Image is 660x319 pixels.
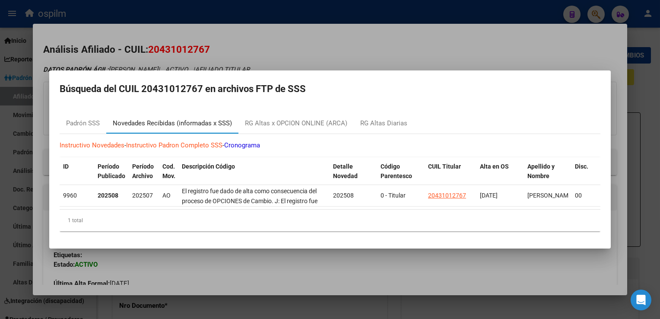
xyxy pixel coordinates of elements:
datatable-header-cell: Período Publicado [94,157,129,195]
span: El registro fue dado de alta como consecuencia del proceso de OPCIONES de Cambio. J: El registro ... [182,188,317,273]
span: Detalle Novedad [333,163,358,180]
datatable-header-cell: Alta en OS [476,157,524,195]
span: Cod. Mov. [162,163,175,180]
h2: Búsqueda del CUIL 20431012767 en archivos FTP de SSS [60,81,600,97]
a: Instructivo Padron Completo SSS [126,141,222,149]
div: 00 [575,191,594,201]
span: [PERSON_NAME] [527,192,574,199]
div: 1 total [60,210,600,231]
span: Código Parentesco [381,163,412,180]
strong: 202508 [98,192,118,199]
span: 20431012767 [428,192,466,199]
span: Alta en OS [480,163,509,170]
span: ID [63,163,69,170]
span: 202507 [132,192,153,199]
div: Novedades Recibidas (informadas x SSS) [113,118,232,128]
span: 0 - Titular [381,192,406,199]
span: 202508 [333,192,354,199]
div: Padrón SSS [66,118,100,128]
span: Disc. [575,163,588,170]
datatable-header-cell: Descripción Código [178,157,330,195]
a: Instructivo Novedades [60,141,124,149]
span: Período Archivo [132,163,154,180]
span: 9960 [63,192,77,199]
span: CUIL Titular [428,163,461,170]
datatable-header-cell: Apellido y Nombre [524,157,571,195]
span: AO [162,192,171,199]
div: RG Altas x OPCION ONLINE (ARCA) [245,118,347,128]
p: - - [60,140,600,150]
datatable-header-cell: Disc. [571,157,597,195]
div: Open Intercom Messenger [631,290,651,310]
a: Cronograma [224,141,260,149]
span: [DATE] [480,192,498,199]
datatable-header-cell: Período Archivo [129,157,159,195]
datatable-header-cell: CUIL Titular [425,157,476,195]
datatable-header-cell: Detalle Novedad [330,157,377,195]
datatable-header-cell: Código Parentesco [377,157,425,195]
span: Descripción Código [182,163,235,170]
span: Apellido y Nombre [527,163,555,180]
datatable-header-cell: Cierre presentación [597,157,645,195]
div: RG Altas Diarias [360,118,407,128]
datatable-header-cell: Cod. Mov. [159,157,178,195]
datatable-header-cell: ID [60,157,94,195]
span: Período Publicado [98,163,125,180]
